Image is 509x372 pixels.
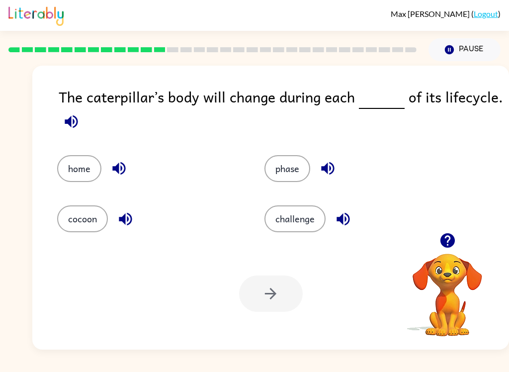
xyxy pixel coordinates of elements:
[391,9,501,18] div: ( )
[391,9,471,18] span: Max [PERSON_NAME]
[57,205,108,232] button: cocoon
[57,155,101,182] button: home
[428,38,501,61] button: Pause
[398,238,497,338] video: Your browser must support playing .mp4 files to use Literably. Please try using another browser.
[59,86,509,135] div: The caterpillar’s body will change during each of its lifecycle.
[264,205,326,232] button: challenge
[474,9,498,18] a: Logout
[8,4,64,26] img: Literably
[264,155,310,182] button: phase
